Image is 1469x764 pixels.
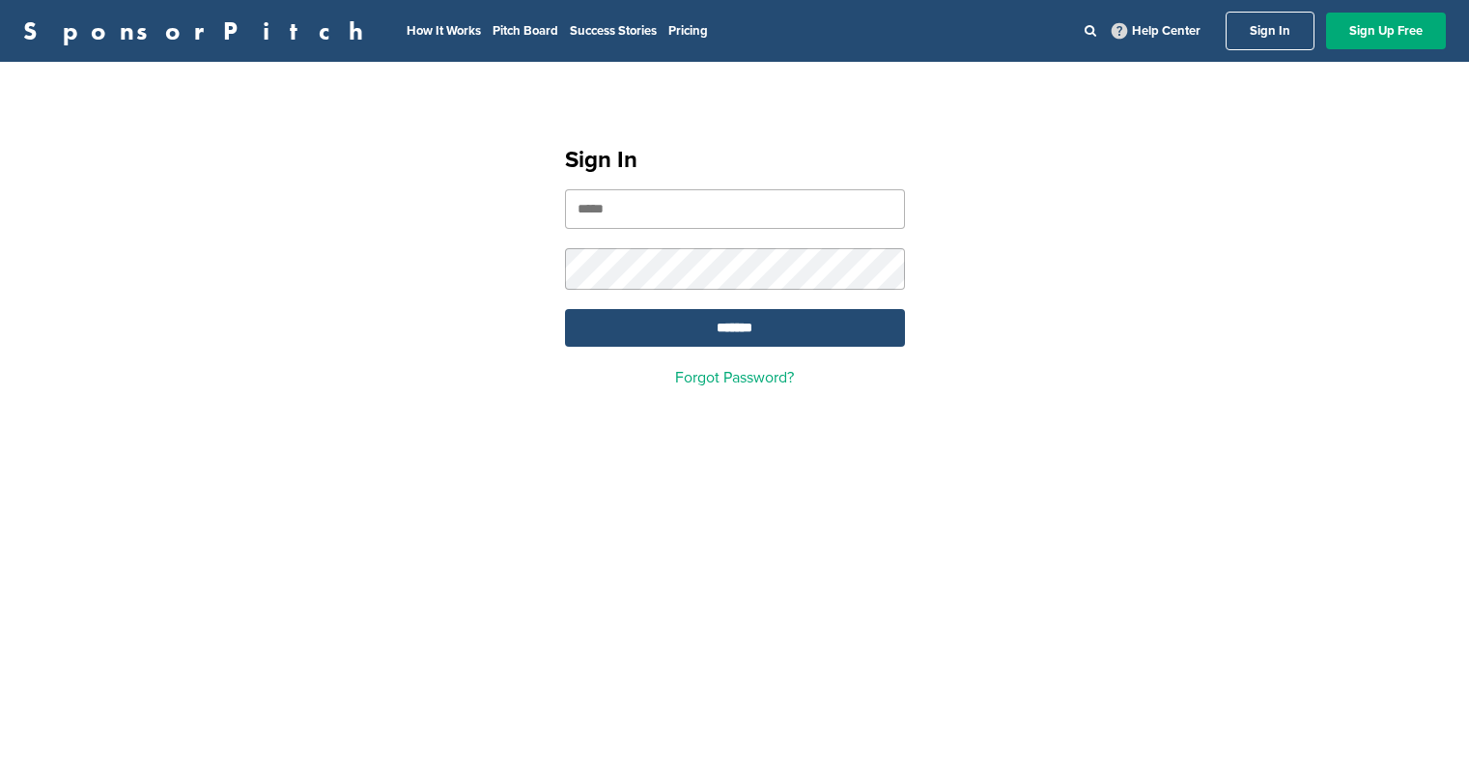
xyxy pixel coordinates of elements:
a: Success Stories [570,23,657,39]
a: How It Works [407,23,481,39]
a: Help Center [1108,19,1204,42]
a: Forgot Password? [675,368,794,387]
a: Sign In [1226,12,1314,50]
a: Pitch Board [493,23,558,39]
h1: Sign In [565,143,905,178]
a: Pricing [668,23,708,39]
a: Sign Up Free [1326,13,1446,49]
a: SponsorPitch [23,18,376,43]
